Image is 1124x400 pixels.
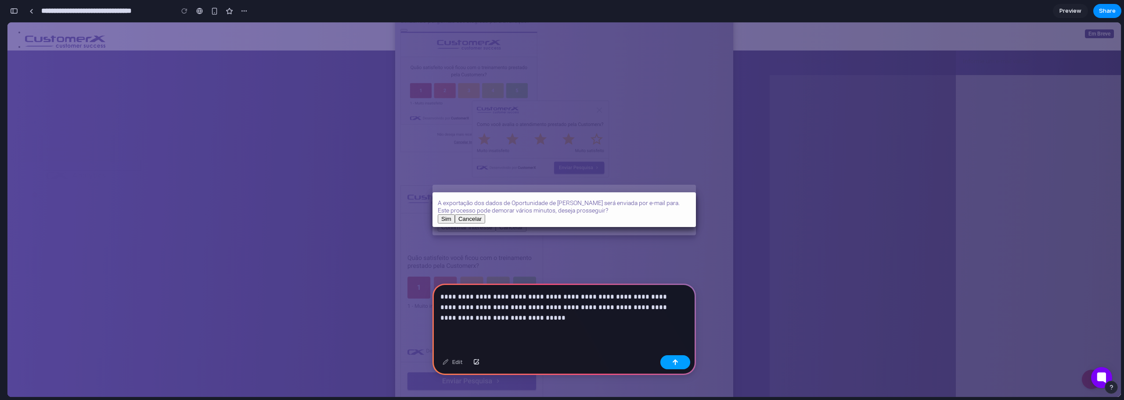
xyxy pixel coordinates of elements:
button: Cancelar [447,192,478,201]
button: Sim [430,192,447,201]
button: Share [1093,4,1121,18]
span: Share [1099,7,1116,15]
span: A exportação dos dados de Oportunidade de [PERSON_NAME] será enviada por e-mail para . Este proce... [430,177,672,191]
span: Preview [1059,7,1081,15]
a: Preview [1053,4,1088,18]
